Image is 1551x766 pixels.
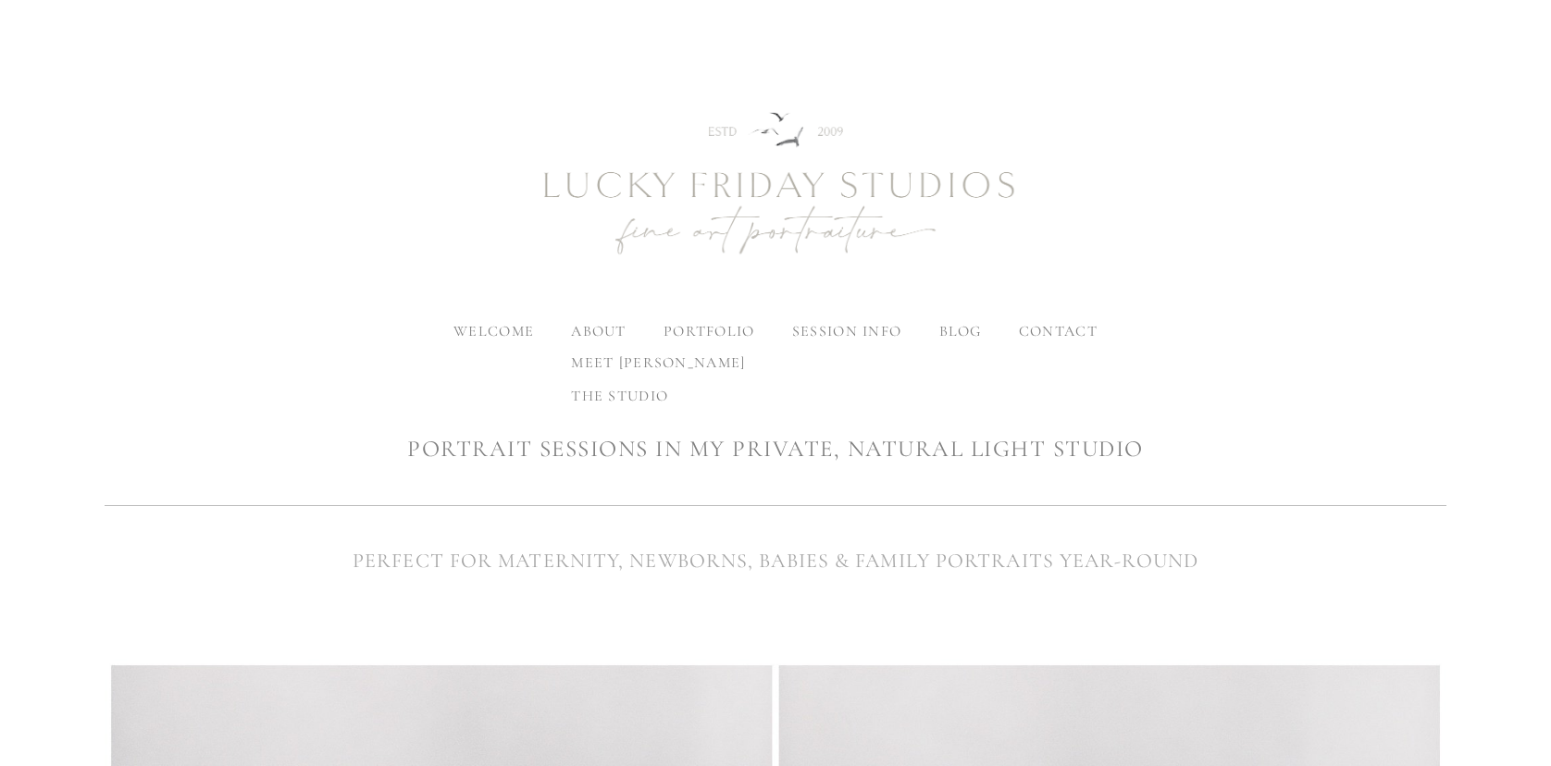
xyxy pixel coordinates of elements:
[664,322,755,340] label: portfolio
[453,322,534,340] a: welcome
[792,322,901,340] label: session info
[939,322,982,340] a: blog
[571,322,626,340] label: about
[442,46,1109,324] img: Newborn Photography Denver | Lucky Friday Studios
[105,433,1446,465] h1: PORTRAIT SESSIONS IN MY PRIVATE, NATURAL LIGHT studio
[556,346,760,379] a: meet [PERSON_NAME]
[571,353,745,372] span: meet [PERSON_NAME]
[1019,322,1098,340] a: contact
[105,546,1446,576] h2: PERFECT FOR MATERNITY, NEWBORNS, BABIES & FAMILY PORTRAITS YEAR-ROUND
[571,387,668,405] span: the studio
[556,379,760,413] a: the studio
